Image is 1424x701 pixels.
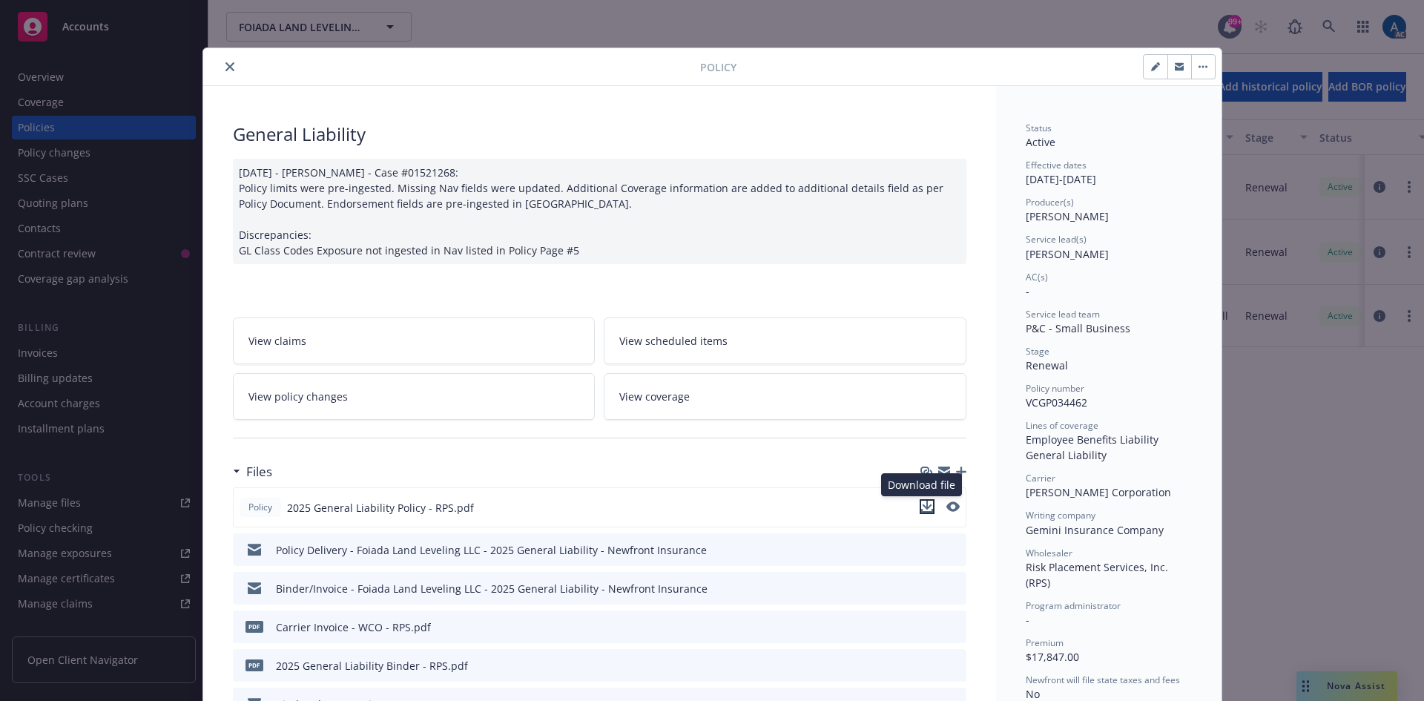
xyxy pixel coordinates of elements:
[604,373,966,420] a: View coverage
[1026,432,1192,447] div: Employee Benefits Liability
[1026,284,1029,298] span: -
[920,499,934,516] button: download file
[1026,345,1049,358] span: Stage
[923,658,935,674] button: download file
[1026,308,1100,320] span: Service lead team
[276,581,708,596] div: Binder/Invoice - Foiada Land Leveling LLC - 2025 General Liability - Newfront Insurance
[619,333,728,349] span: View scheduled items
[947,542,960,558] button: preview file
[1026,613,1029,627] span: -
[1026,650,1079,664] span: $17,847.00
[233,122,966,147] div: General Liability
[947,581,960,596] button: preview file
[1026,599,1121,612] span: Program administrator
[1026,509,1095,521] span: Writing company
[923,581,935,596] button: download file
[1026,523,1164,537] span: Gemini Insurance Company
[619,389,690,404] span: View coverage
[233,373,596,420] a: View policy changes
[221,58,239,76] button: close
[276,619,431,635] div: Carrier Invoice - WCO - RPS.pdf
[276,542,707,558] div: Policy Delivery - Foiada Land Leveling LLC - 2025 General Liability - Newfront Insurance
[1026,233,1087,246] span: Service lead(s)
[1026,395,1087,409] span: VCGP034462
[1026,419,1098,432] span: Lines of coverage
[1026,485,1171,499] span: [PERSON_NAME] Corporation
[1026,560,1171,590] span: Risk Placement Services, Inc. (RPS)
[233,317,596,364] a: View claims
[233,462,272,481] div: Files
[245,501,275,514] span: Policy
[1026,209,1109,223] span: [PERSON_NAME]
[248,333,306,349] span: View claims
[1026,382,1084,395] span: Policy number
[1026,547,1072,559] span: Wholesaler
[276,658,468,674] div: 2025 General Liability Binder - RPS.pdf
[246,462,272,481] h3: Files
[287,500,474,516] span: 2025 General Liability Policy - RPS.pdf
[1026,122,1052,134] span: Status
[245,659,263,671] span: pdf
[1026,271,1048,283] span: AC(s)
[245,621,263,632] span: pdf
[920,499,934,514] button: download file
[233,159,966,264] div: [DATE] - [PERSON_NAME] - Case #01521268: Policy limits were pre-ingested. Missing Nav fields were...
[1026,358,1068,372] span: Renewal
[881,473,962,496] div: Download file
[1026,247,1109,261] span: [PERSON_NAME]
[1026,447,1192,463] div: General Liability
[946,499,960,516] button: preview file
[248,389,348,404] span: View policy changes
[1026,687,1040,701] span: No
[604,317,966,364] a: View scheduled items
[947,619,960,635] button: preview file
[1026,321,1130,335] span: P&C - Small Business
[1026,159,1087,171] span: Effective dates
[923,542,935,558] button: download file
[1026,196,1074,208] span: Producer(s)
[1026,135,1055,149] span: Active
[946,501,960,512] button: preview file
[923,619,935,635] button: download file
[700,59,736,75] span: Policy
[947,658,960,674] button: preview file
[1026,674,1180,686] span: Newfront will file state taxes and fees
[1026,636,1064,649] span: Premium
[1026,472,1055,484] span: Carrier
[1026,159,1192,187] div: [DATE] - [DATE]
